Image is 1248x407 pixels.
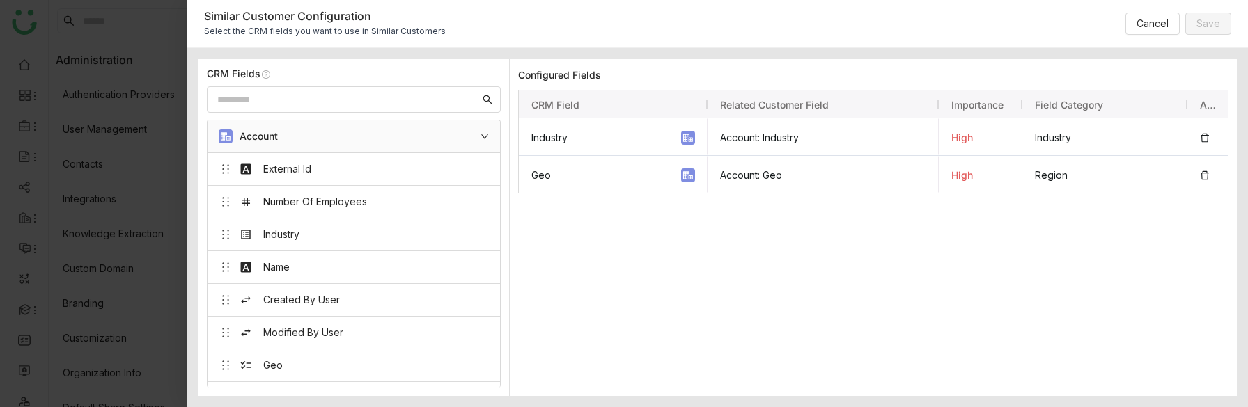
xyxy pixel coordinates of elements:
[1035,131,1071,143] span: Industry
[720,131,799,143] span: Account: Industry
[951,99,1004,111] span: Importance
[519,156,1228,193] div: Press SPACE to select this row.
[219,228,233,241] img: holder-outlined.svg
[240,195,256,208] i: tag
[204,8,446,24] div: Similar Customer Configuration
[240,129,278,144] div: Account
[207,67,270,79] div: CRM Fields
[263,325,343,340] div: Modified By User
[263,194,367,209] div: Number Of Employees
[219,326,233,340] img: holder-outlined.svg
[240,163,256,175] i: font_download
[219,129,233,143] img: account.svg
[219,195,233,209] img: holder-outlined.svg
[939,156,1022,193] div: high
[720,99,829,111] span: Related Customer Field
[519,118,1228,156] div: Press SPACE to select this row.
[219,358,233,372] img: holder-outlined.svg
[531,99,579,111] span: CRM Field
[1200,99,1217,111] span: Action
[263,292,340,308] div: Created By User
[1035,99,1103,111] span: Field Category
[263,161,311,177] div: External Id
[219,293,233,307] img: holder-outlined.svg
[240,359,256,372] i: checklist
[720,169,782,181] span: Account: Geo
[1035,169,1068,181] span: Region
[263,227,299,242] div: Industry
[1185,13,1231,35] button: Save
[219,260,233,274] img: holder-outlined.svg
[263,358,283,373] div: Geo
[240,228,256,241] i: list_alt
[531,157,551,193] div: Geo
[1125,13,1180,35] button: Cancel
[681,168,695,182] img: account.svg
[240,261,256,273] i: font_download
[240,326,256,339] i: swap_horiz
[939,118,1022,155] div: high
[531,119,568,156] div: Industry
[208,120,500,152] div: Account
[263,260,290,275] div: Name
[681,131,695,145] img: account.svg
[204,24,446,39] div: Select the CRM fields you want to use in Similar Customers
[219,162,233,176] img: holder-outlined.svg
[518,67,1228,83] div: Configured Fields
[1137,16,1169,31] span: Cancel
[240,294,256,306] i: swap_horiz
